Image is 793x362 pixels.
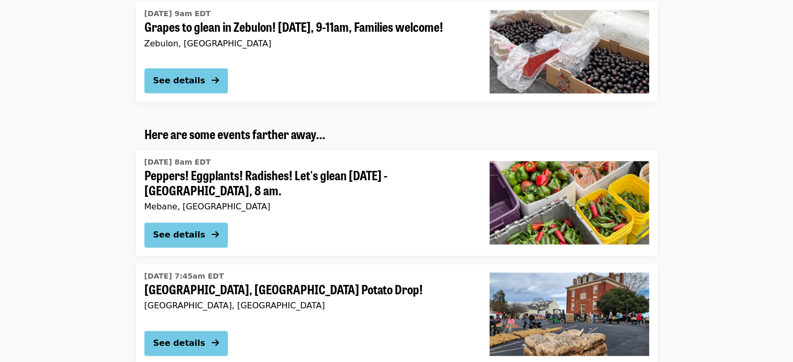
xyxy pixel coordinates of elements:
div: Mebane, [GEOGRAPHIC_DATA] [144,202,473,211]
i: arrow-right icon [212,230,219,240]
span: [GEOGRAPHIC_DATA], [GEOGRAPHIC_DATA] Potato Drop! [144,282,473,297]
i: arrow-right icon [212,76,219,85]
div: [GEOGRAPHIC_DATA], [GEOGRAPHIC_DATA] [144,301,473,310]
div: See details [153,74,205,87]
img: Peppers! Eggplants! Radishes! Let's glean Monday 9/29/2025 - Cedar Grove NC, 8 am. organized by S... [490,161,649,244]
span: Here are some events farther away... [144,124,325,143]
time: [DATE] 9am EDT [144,8,211,19]
button: See details [144,68,228,93]
div: See details [153,229,205,241]
img: Grapes to glean in Zebulon! Tuesday 9/30/2025, 9-11am, Families welcome! organized by Society of ... [490,10,649,93]
i: arrow-right icon [212,338,219,348]
button: See details [144,331,228,356]
button: See details [144,222,228,247]
a: See details for "Grapes to glean in Zebulon! Tuesday 9/30/2025, 9-11am, Families welcome!" [136,2,657,102]
span: Peppers! Eggplants! Radishes! Let's glean [DATE] - [GEOGRAPHIC_DATA], 8 am. [144,168,473,198]
time: [DATE] 7:45am EDT [144,271,224,282]
a: See details for "Peppers! Eggplants! Radishes! Let's glean Monday 9/29/2025 - Cedar Grove NC, 8 am." [136,150,657,256]
span: Grapes to glean in Zebulon! [DATE], 9-11am, Families welcome! [144,19,473,34]
time: [DATE] 8am EDT [144,157,211,168]
div: Zebulon, [GEOGRAPHIC_DATA] [144,39,473,48]
img: Farmville, VA Potato Drop! organized by Society of St. Andrew [490,272,649,356]
div: See details [153,337,205,349]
